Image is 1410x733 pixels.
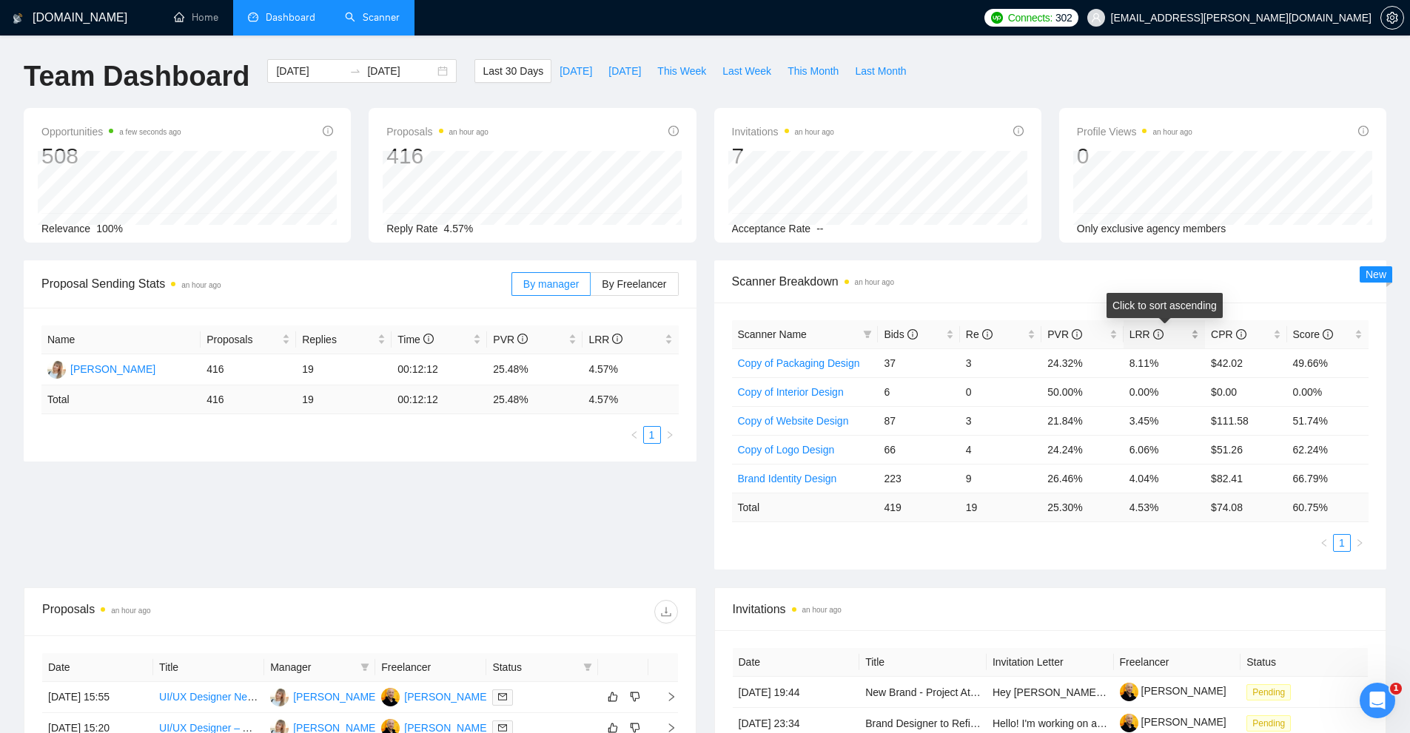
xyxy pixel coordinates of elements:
a: searchScanner [345,11,400,24]
img: logo [13,7,23,30]
span: Proposals [207,331,279,348]
span: 302 [1055,10,1072,26]
a: setting [1380,12,1404,24]
th: Date [733,648,860,677]
td: 6.06% [1124,435,1205,464]
span: right [654,692,677,702]
div: 7 [732,142,834,170]
a: homeHome [174,11,218,24]
span: This Week [657,63,706,79]
span: Last Week [722,63,771,79]
td: 62.24% [1287,435,1369,464]
div: [PERSON_NAME] [70,361,155,377]
td: 4.04% [1124,464,1205,493]
span: dislike [630,691,640,703]
time: an hour ago [855,278,894,286]
th: Invitation Letter [987,648,1114,677]
td: 4.57% [583,354,678,385]
td: 51.74% [1287,406,1369,435]
td: 50.00% [1041,377,1123,406]
th: Name [41,325,201,354]
td: 21.84% [1041,406,1123,435]
td: 26.46% [1041,464,1123,493]
span: download [655,606,677,618]
td: 0.00% [1287,377,1369,406]
a: 1 [1334,535,1350,551]
span: to [349,65,361,77]
span: By Freelancer [602,278,666,290]
a: Copy of Interior Design [738,386,844,398]
img: AK [47,360,66,379]
span: info-circle [423,334,434,344]
span: New [1366,268,1386,280]
li: 1 [643,426,661,444]
span: Invitations [732,123,834,141]
span: Pending [1246,684,1291,700]
span: dashboard [248,12,258,22]
span: like [608,691,618,703]
span: LRR [588,334,622,345]
td: UI/UX Designer Needed to Rework Place Order Funnel + Homepage Prompts (Figma) – Time-Sensitive [153,682,264,713]
span: 4.57% [444,223,474,234]
th: Freelancer [1114,648,1241,677]
td: 223 [878,464,959,493]
span: filter [863,330,872,339]
th: Date [42,653,153,682]
span: Status [492,659,577,675]
div: 0 [1077,142,1192,170]
td: $0.00 [1205,377,1286,406]
th: Status [1241,648,1368,677]
span: Scanner Breakdown [732,272,1369,291]
span: info-circle [982,329,993,340]
button: [DATE] [551,59,600,83]
span: filter [357,656,372,678]
td: $51.26 [1205,435,1286,464]
li: 1 [1333,534,1351,552]
span: Only exclusive agency members [1077,223,1226,234]
span: Re [966,328,993,340]
td: 87 [878,406,959,435]
span: right [654,723,677,733]
td: $111.58 [1205,406,1286,435]
span: filter [580,656,595,678]
td: $82.41 [1205,464,1286,493]
span: Bids [884,328,917,340]
li: Previous Page [625,426,643,444]
th: Title [859,648,987,677]
li: Next Page [661,426,679,444]
button: Last Month [847,59,914,83]
button: right [1351,534,1369,552]
button: download [654,600,678,624]
a: Pending [1246,717,1297,729]
span: right [1355,538,1364,547]
span: -- [816,223,823,234]
a: AK[PERSON_NAME] [47,362,155,374]
td: 25.30 % [1041,493,1123,521]
th: Manager [264,653,375,682]
td: 66.79% [1287,464,1369,493]
img: c1OPu2xgpSycLZAzJTv4femfsj8knIsF7by61n_eEaape-s7Dwp3iKn42wou0qA-Oy [1120,683,1138,701]
img: upwork-logo.png [991,12,1003,24]
span: 1 [1390,683,1402,695]
span: right [665,430,674,439]
span: PVR [493,334,528,345]
td: 19 [296,354,392,385]
span: info-circle [1013,126,1024,136]
td: 4.53 % [1124,493,1205,521]
span: info-circle [1072,329,1082,340]
a: Brand Identity Design [738,473,837,484]
span: left [630,430,639,439]
span: [DATE] [608,63,641,79]
th: Replies [296,325,392,354]
span: [DATE] [560,63,592,79]
span: 100% [96,223,123,234]
span: Score [1293,328,1333,340]
h1: Team Dashboard [24,59,249,94]
span: CPR [1211,328,1246,340]
td: 25.48% [487,354,583,385]
button: Last 30 Days [474,59,551,83]
time: an hour ago [1152,128,1192,136]
td: 8.11% [1124,348,1205,377]
td: 6 [878,377,959,406]
span: Acceptance Rate [732,223,811,234]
